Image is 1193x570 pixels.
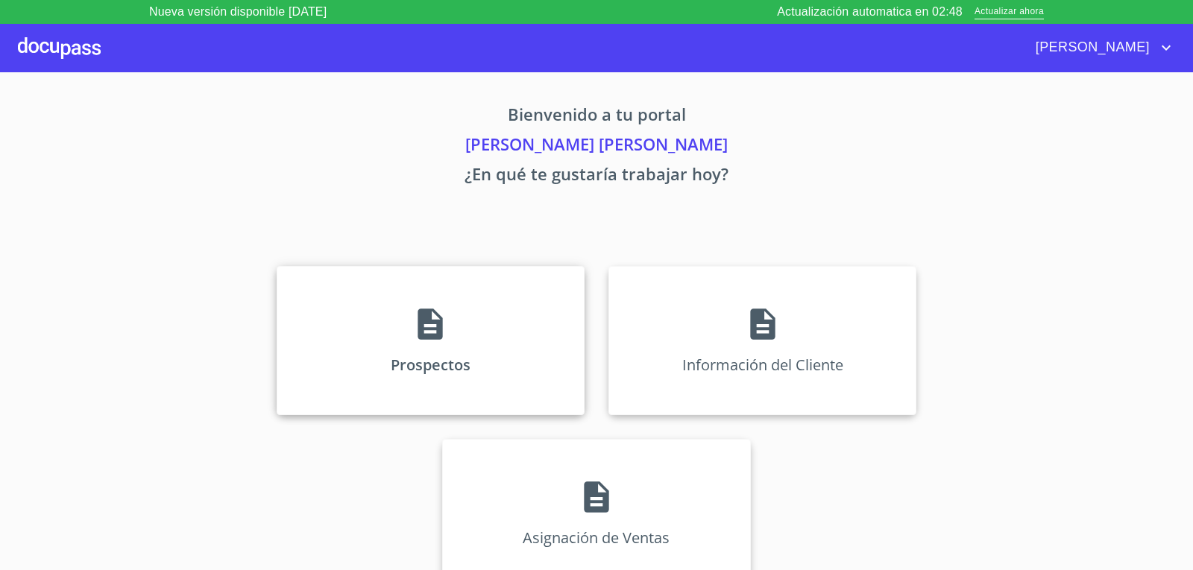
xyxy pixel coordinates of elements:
[391,355,470,375] p: Prospectos
[137,102,1056,132] p: Bienvenido a tu portal
[1024,36,1157,60] span: [PERSON_NAME]
[523,528,670,548] p: Asignación de Ventas
[137,132,1056,162] p: [PERSON_NAME] [PERSON_NAME]
[1024,36,1175,60] button: account of current user
[149,3,327,21] p: Nueva versión disponible [DATE]
[137,162,1056,191] p: ¿En qué te gustaría trabajar hoy?
[682,355,843,375] p: Información del Cliente
[777,3,963,21] p: Actualización automatica en 02:48
[975,4,1044,20] span: Actualizar ahora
